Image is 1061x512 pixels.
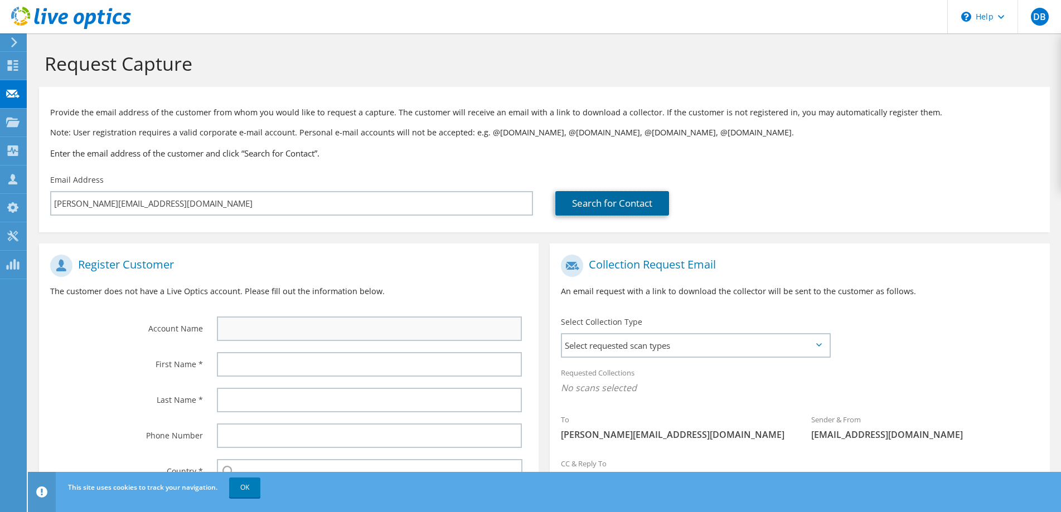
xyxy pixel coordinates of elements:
[561,285,1038,298] p: An email request with a link to download the collector will be sent to the customer as follows.
[561,428,788,441] span: [PERSON_NAME][EMAIL_ADDRESS][DOMAIN_NAME]
[961,12,971,22] svg: \n
[50,423,203,441] label: Phone Number
[45,52,1039,75] h1: Request Capture
[50,106,1039,119] p: Provide the email address of the customer from whom you would like to request a capture. The cust...
[50,316,203,334] label: Account Name
[561,255,1033,277] h1: Collection Request Email
[1031,8,1049,26] span: DB
[50,285,527,298] p: The customer does not have a Live Optics account. Please fill out the information below.
[561,382,1038,394] span: No scans selected
[50,126,1039,139] p: Note: User registration requires a valid corporate e-mail account. Personal e-mail accounts will ...
[50,255,522,277] h1: Register Customer
[800,408,1050,446] div: Sender & From
[811,428,1039,441] span: [EMAIL_ADDRESS][DOMAIN_NAME]
[550,452,1049,490] div: CC & Reply To
[68,482,217,492] span: This site uses cookies to track your navigation.
[229,477,260,498] a: OK
[50,388,203,406] label: Last Name *
[50,147,1039,159] h3: Enter the email address of the customer and click “Search for Contact”.
[550,408,800,446] div: To
[50,174,104,186] label: Email Address
[561,316,642,328] label: Select Collection Type
[550,361,1049,402] div: Requested Collections
[555,191,669,216] a: Search for Contact
[50,459,203,477] label: Country *
[562,334,829,357] span: Select requested scan types
[50,352,203,370] label: First Name *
